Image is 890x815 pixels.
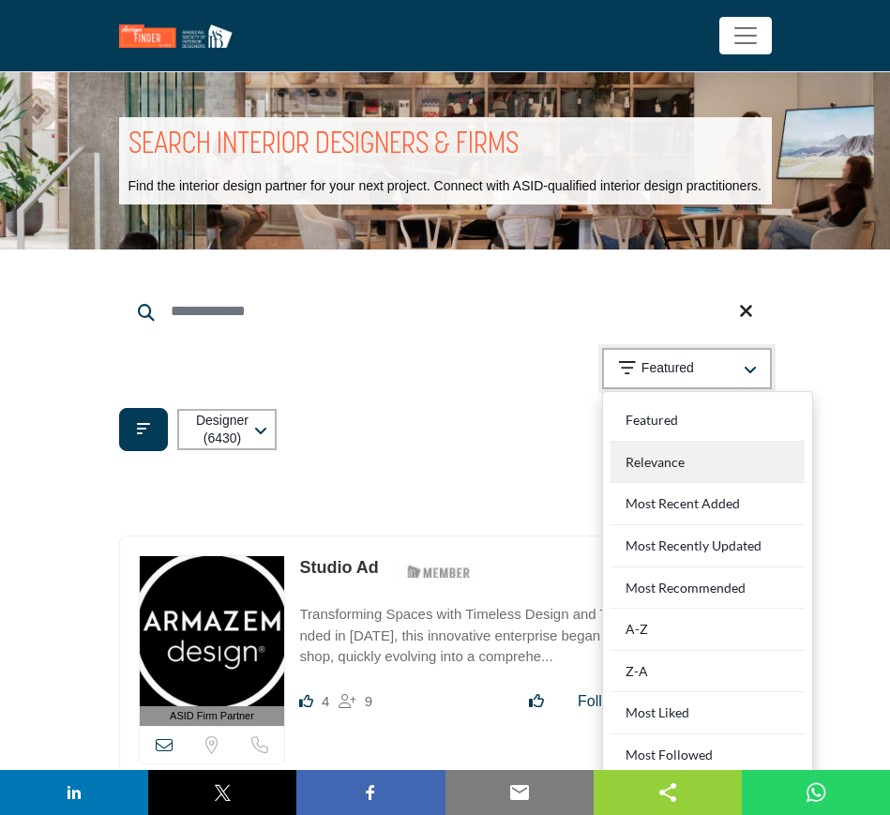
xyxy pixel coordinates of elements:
div: Most Recent Added [611,483,805,525]
a: Transforming Spaces with Timeless Design and Technical Precision Founded in [DATE], this innovati... [299,593,751,668]
div: Z-A [611,651,805,693]
div: Featured [611,400,805,442]
span: 9 [365,693,372,709]
img: facebook sharing button [359,781,382,804]
button: Like listing [517,683,556,720]
button: Featured [602,348,772,389]
div: Most Recommended [611,567,805,610]
span: 4 [322,693,329,709]
img: ASID Members Badge Icon [397,560,481,583]
div: Most Liked [611,692,805,734]
div: Followers [339,690,372,713]
div: A-Z [611,609,805,651]
div: Relevance [611,442,805,484]
p: Designer (6430) [194,412,251,448]
i: Likes [299,694,313,708]
img: whatsapp sharing button [805,781,827,804]
button: Filter categories [119,408,168,451]
p: Transforming Spaces with Timeless Design and Technical Precision Founded in [DATE], this innovati... [299,604,751,668]
a: Studio Ad [299,558,378,577]
img: sharethis sharing button [656,781,679,804]
img: Studio Ad [140,556,285,706]
img: email sharing button [508,781,531,804]
button: Designer (6430) [177,409,277,450]
p: Find the interior design partner for your next project. Connect with ASID-qualified interior desi... [128,177,762,196]
h1: SEARCH INTERIOR DESIGNERS & FIRMS [128,127,519,166]
img: twitter sharing button [211,781,234,804]
img: linkedin sharing button [63,781,85,804]
span: ASID Firm Partner [170,708,254,724]
p: Featured [641,359,694,378]
button: Toggle navigation [719,17,772,54]
input: Search Keyword [119,289,772,334]
p: Studio Ad [299,555,378,581]
a: ASID Firm Partner [140,556,285,726]
div: Most Recently Updated [611,525,805,567]
button: Follow [566,683,633,720]
img: Site Logo [119,24,242,48]
div: Most Followed [611,734,805,777]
